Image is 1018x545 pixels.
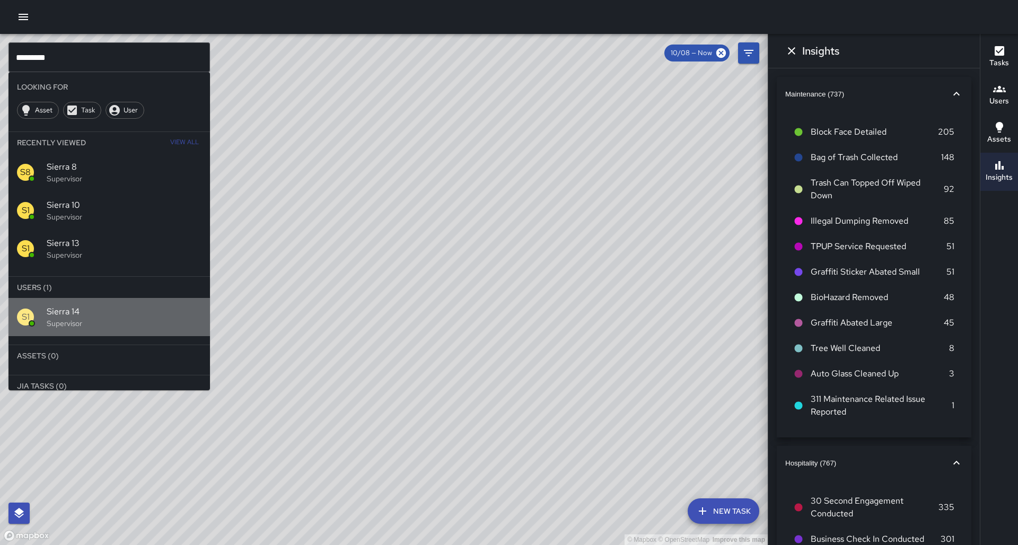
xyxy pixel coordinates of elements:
[738,42,759,64] button: Filters
[811,177,944,202] span: Trash Can Topped Off Wiped Down
[811,495,938,520] span: 30 Second Engagement Conducted
[811,151,941,164] span: Bag of Trash Collected
[47,250,201,260] p: Supervisor
[47,305,201,318] span: Sierra 14
[781,40,802,61] button: Dismiss
[8,375,210,397] li: Jia Tasks (0)
[63,102,101,119] div: Task
[8,345,210,366] li: Assets (0)
[47,212,201,222] p: Supervisor
[168,132,201,153] button: View All
[106,102,144,119] div: User
[8,76,210,98] li: Looking For
[938,501,954,514] p: 335
[811,215,944,227] span: Illegal Dumping Removed
[944,183,954,196] p: 92
[802,42,839,59] h6: Insights
[980,38,1018,76] button: Tasks
[946,240,954,253] p: 51
[989,95,1009,107] h6: Users
[811,342,949,355] span: Tree Well Cleaned
[8,132,210,153] li: Recently Viewed
[949,342,954,355] p: 8
[47,237,201,250] span: Sierra 13
[941,151,954,164] p: 148
[980,76,1018,115] button: Users
[785,90,950,98] span: Maintenance (737)
[777,446,971,480] button: Hospitality (767)
[811,367,949,380] span: Auto Glass Cleaned Up
[777,77,971,111] button: Maintenance (737)
[811,240,946,253] span: TPUP Service Requested
[47,173,201,184] p: Supervisor
[8,191,210,230] div: S1Sierra 10Supervisor
[8,298,210,336] div: S1Sierra 14Supervisor
[987,134,1011,145] h6: Assets
[980,153,1018,191] button: Insights
[8,277,210,298] li: Users (1)
[47,318,201,329] p: Supervisor
[664,48,718,58] span: 10/08 — Now
[944,215,954,227] p: 85
[22,242,30,255] p: S1
[811,291,944,304] span: BioHazard Removed
[811,393,952,418] span: 311 Maintenance Related Issue Reported
[20,166,31,179] p: S8
[8,153,210,191] div: S8Sierra 8Supervisor
[785,459,950,467] span: Hospitality (767)
[949,367,954,380] p: 3
[664,45,730,61] div: 10/08 — Now
[980,115,1018,153] button: Assets
[946,266,954,278] p: 51
[47,161,201,173] span: Sierra 8
[8,230,210,268] div: S1Sierra 13Supervisor
[118,105,144,116] span: User
[938,126,954,138] p: 205
[75,105,101,116] span: Task
[986,172,1013,183] h6: Insights
[688,498,759,524] button: New Task
[29,105,58,116] span: Asset
[22,311,30,323] p: S1
[989,57,1009,69] h6: Tasks
[170,134,199,151] span: View All
[22,204,30,217] p: S1
[47,199,201,212] span: Sierra 10
[944,317,954,329] p: 45
[811,126,938,138] span: Block Face Detailed
[811,317,944,329] span: Graffiti Abated Large
[952,399,954,412] p: 1
[944,291,954,304] p: 48
[811,266,946,278] span: Graffiti Sticker Abated Small
[17,102,59,119] div: Asset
